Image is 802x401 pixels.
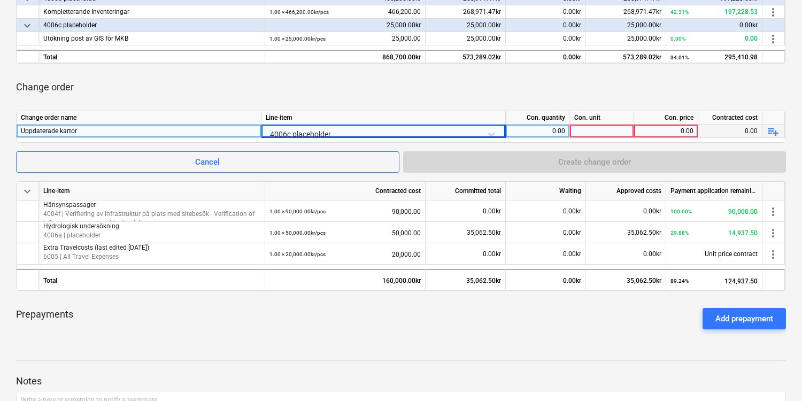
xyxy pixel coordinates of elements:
div: Chatt-widget [749,350,802,401]
div: Approved costs [586,182,666,200]
div: 868,700.00kr [265,50,426,63]
div: 20,000.00 [269,243,421,265]
div: Payment application remaining [666,182,762,200]
small: 29.88% [670,230,689,236]
div: Total [39,50,265,63]
div: 573,289.02kr [426,50,506,63]
div: 25,000.00kr [265,19,426,32]
span: more_vert [767,248,780,261]
span: playlist_add [767,125,780,138]
button: Cancel [16,151,399,173]
p: 4004f | Verifiering av infrastruktur på plats med sitebesök - Verification of infrastructure on s... [43,210,260,228]
div: Line-item [261,111,506,125]
div: Total [39,269,265,290]
div: 0.00 [670,32,758,45]
div: Con. quantity [506,111,570,125]
small: 1.00 × 90,000.00kr / pcs [269,209,326,214]
p: Change order [16,81,74,94]
div: 90,000.00 [670,200,758,222]
div: 466,200.00 [269,5,421,19]
div: Con. price [634,111,698,125]
div: Contracted cost [265,182,426,200]
div: Uppdaterade kartor [21,125,257,137]
span: 0.00kr [483,207,501,215]
span: 0.00kr [563,229,581,236]
div: 35,062.50kr [426,269,506,290]
span: 0.00kr [563,207,581,215]
div: Committed total [426,182,506,200]
span: 0.00kr [563,35,581,42]
span: 25,000.00kr [627,35,661,42]
p: Notes [16,375,786,388]
div: 0.00kr [506,269,586,290]
small: 89.24% [670,278,689,284]
span: more_vert [767,205,780,218]
p: 6005 | All Travel Expenses [43,252,260,261]
button: Add prepayment [703,308,786,329]
div: 295,410.98 [670,51,758,64]
div: Contracted cost [698,111,762,125]
div: 25,000.00kr [426,19,506,32]
div: Change order name [17,111,261,125]
span: Unit price contract [705,250,758,258]
div: Waiting [506,182,586,200]
div: 50,000.00 [269,222,421,244]
span: 0.00kr [483,250,501,258]
span: 0.00kr [643,250,661,258]
div: 25,000.00kr [586,19,666,32]
div: 90,000.00 [269,200,421,222]
div: 160,000.00kr [265,269,426,290]
p: 4006a | placeholder [43,231,260,240]
div: 35,062.50kr [586,269,666,290]
small: 34.01% [670,55,689,60]
small: 100.00% [670,209,692,214]
div: Con. unit [570,111,634,125]
div: 0.00 [510,125,565,138]
span: keyboard_arrow_down [21,185,34,198]
small: 1.00 × 50,000.00kr / pcs [269,230,326,236]
small: 1.00 × 20,000.00kr / pcs [269,251,326,257]
span: 268,971.47kr [463,8,501,16]
p: Hänsynspassager [43,200,260,210]
div: 4006c placeholder [43,19,260,32]
span: keyboard_arrow_down [21,19,34,32]
span: 35,062.50kr [467,229,501,236]
p: Extra Travelcosts (last edited [DATE]) [43,243,260,252]
div: Cancel [195,155,220,169]
div: Add prepayment [715,312,773,326]
p: Prepayments [16,308,73,329]
small: 1.00 × 25,000.00kr / pcs [269,36,326,42]
span: 25,000.00kr [467,35,501,42]
div: 0.00kr [506,50,586,63]
span: 35,062.50kr [627,229,661,236]
div: Utökning post av GIS för MKB [43,32,260,45]
iframe: Chat Widget [749,350,802,401]
div: Kompletterande Inventeringar [43,5,260,19]
div: 0.00 [638,125,693,138]
div: 0.00kr [506,19,586,32]
div: 124,937.50 [670,270,758,292]
div: Line-item [39,182,265,200]
span: 0.00kr [563,250,581,258]
span: more_vert [767,227,780,240]
p: Hydrologisk undersökning [43,222,260,231]
div: 0.00 [698,125,762,138]
div: 14,937.50 [670,222,758,244]
span: more_vert [767,33,780,45]
small: 0.00% [670,36,685,42]
span: 0.00kr [643,207,661,215]
div: 0.00kr [666,19,762,32]
div: 573,289.02kr [586,50,666,63]
div: 25,000.00 [269,32,421,45]
small: 1.00 × 466,200.00kr / pcs [269,9,329,15]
